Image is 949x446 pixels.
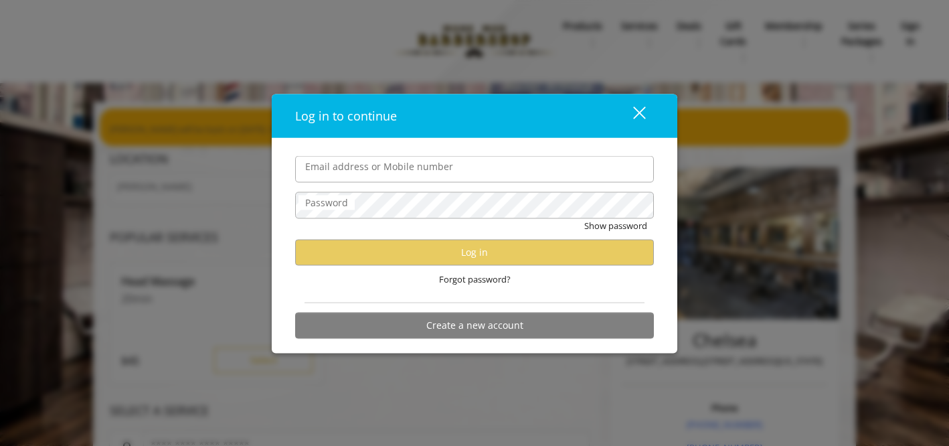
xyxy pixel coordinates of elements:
input: Password [295,192,654,219]
button: Log in [295,239,654,265]
span: Log in to continue [295,108,397,124]
input: Email address or Mobile number [295,156,654,183]
div: close dialog [618,106,644,126]
label: Password [298,196,355,210]
button: Show password [584,219,647,233]
button: Create a new account [295,312,654,338]
button: close dialog [608,102,654,129]
span: Forgot password? [439,272,511,286]
label: Email address or Mobile number [298,159,460,174]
